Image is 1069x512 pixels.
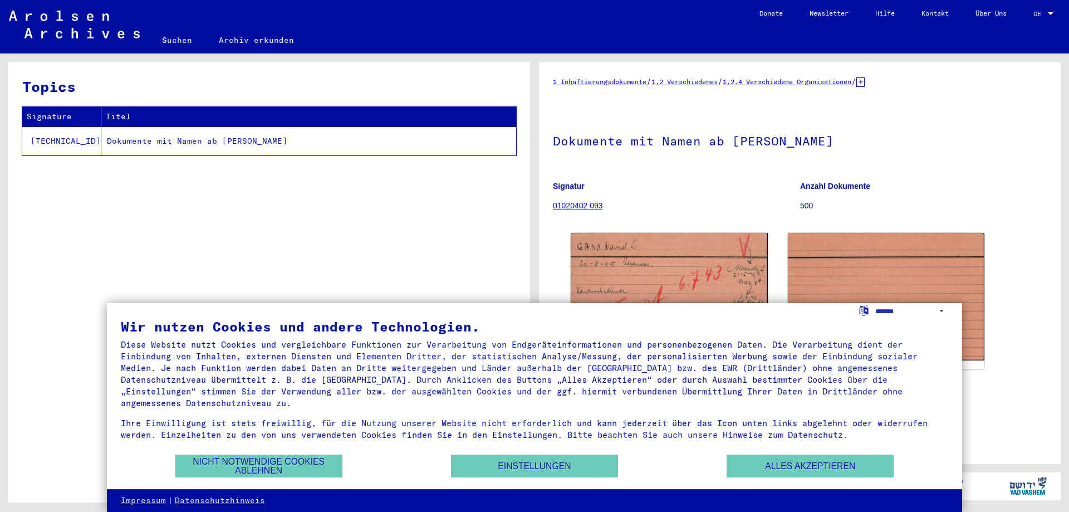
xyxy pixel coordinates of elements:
span: DE [1033,10,1046,18]
img: 002.jpg [788,233,985,360]
label: Sprache auswählen [858,305,870,315]
button: Alles akzeptieren [727,455,894,477]
a: 01020402 093 [553,201,603,210]
p: 500 [800,200,1047,212]
div: Ihre Einwilligung ist stets freiwillig, für die Nutzung unserer Website nicht erforderlich und ka... [121,417,948,441]
b: Anzahl Dokumente [800,182,870,191]
a: 1.2 Verschiedenes [651,77,718,86]
a: 1 Inhaftierungsdokumente [553,77,646,86]
img: yv_logo.png [1007,472,1049,500]
select: Sprache auswählen [875,303,948,319]
span: / [718,76,723,86]
div: Diese Website nutzt Cookies und vergleichbare Funktionen zur Verarbeitung von Endgeräteinformatio... [121,339,948,409]
div: Wir nutzen Cookies und andere Technologien. [121,320,948,333]
span: / [646,76,651,86]
img: 001.jpg [571,233,768,360]
a: Impressum [121,495,166,506]
a: Datenschutzhinweis [175,495,265,506]
button: Nicht notwendige Cookies ablehnen [175,455,342,477]
span: / [851,76,856,86]
img: Arolsen_neg.svg [9,11,140,38]
td: [TECHNICAL_ID] [22,126,101,155]
h1: Dokumente mit Namen ab [PERSON_NAME] [553,115,1047,164]
td: Dokumente mit Namen ab [PERSON_NAME] [101,126,516,155]
h3: Topics [22,76,516,97]
th: Titel [101,107,516,126]
b: Signatur [553,182,585,191]
a: 1.2.4 Verschiedene Organisationen [723,77,851,86]
a: Archiv erkunden [205,27,307,53]
a: Suchen [149,27,205,53]
button: Einstellungen [451,455,618,477]
th: Signature [22,107,101,126]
